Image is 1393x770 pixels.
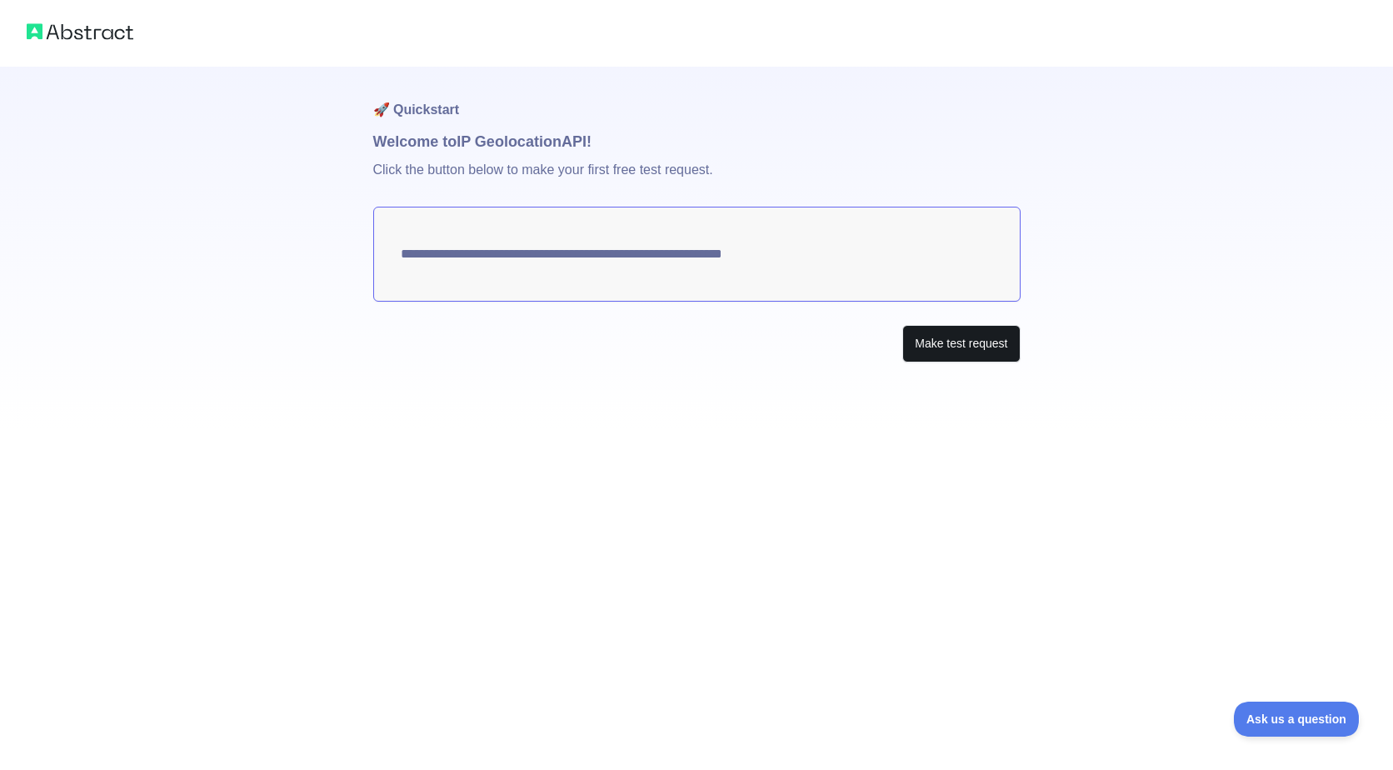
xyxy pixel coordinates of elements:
iframe: Toggle Customer Support [1234,702,1360,737]
h1: 🚀 Quickstart [373,67,1021,130]
p: Click the button below to make your first free test request. [373,153,1021,207]
button: Make test request [902,325,1020,362]
h1: Welcome to IP Geolocation API! [373,130,1021,153]
img: Abstract logo [27,20,133,43]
